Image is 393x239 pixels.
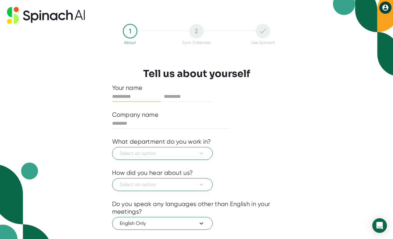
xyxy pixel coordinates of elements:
[112,84,281,92] div: Your name
[120,150,205,157] span: Select an option
[120,181,205,188] span: Select an option
[182,40,211,45] div: Sync Calendar
[112,200,281,215] div: Do you speak any languages other than English in your meetings?
[112,217,213,230] button: English Only
[112,147,213,160] button: Select an option
[124,40,136,45] div: About
[189,24,204,39] div: 2
[143,68,250,79] h3: Tell us about yourself
[112,111,159,119] div: Company name
[112,178,213,191] button: Select an option
[251,40,275,45] div: Use Spinach
[112,138,211,145] div: What department do you work in?
[112,169,193,177] div: How did you hear about us?
[120,220,205,227] span: English Only
[372,218,387,233] div: Open Intercom Messenger
[123,24,137,39] div: 1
